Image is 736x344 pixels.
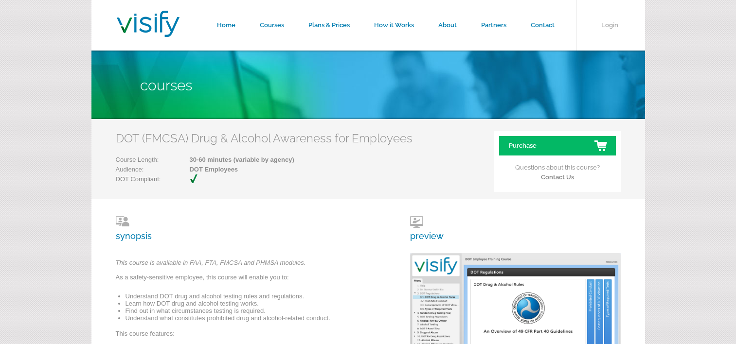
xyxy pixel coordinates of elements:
[126,314,378,322] li: Understand what constitutes prohibited drug and alcohol-related conduct.
[117,11,180,37] img: Visify Training
[116,273,378,287] p: As a safety-sensitive employee, this course will enable you to:
[541,173,574,181] a: Contact Us
[499,155,616,182] p: Questions about this course?
[140,77,192,94] span: Courses
[116,174,208,184] p: DOT Compliant:
[126,292,378,300] li: Understand DOT drug and alcohol testing rules and regulations.
[116,259,306,266] em: This course is available in FAA, FTA, FMCSA and PHMSA modules.
[116,165,294,174] p: Audience:
[116,131,413,145] h2: DOT (FMCSA) Drug & Alcohol Awareness for Employees
[116,155,294,165] p: Course Length:
[126,300,378,307] li: Learn how DOT drug and alcohol testing works.
[116,329,378,344] p: This course features:
[159,155,294,165] span: 30-60 minutes (variable by agency)
[116,216,378,241] h3: synopsis
[410,216,444,241] h3: preview
[126,307,378,314] li: Find out in what circumstances testing is required.
[117,26,180,40] a: Visify Training
[499,136,616,155] a: Purchase
[159,165,294,174] span: DOT Employees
